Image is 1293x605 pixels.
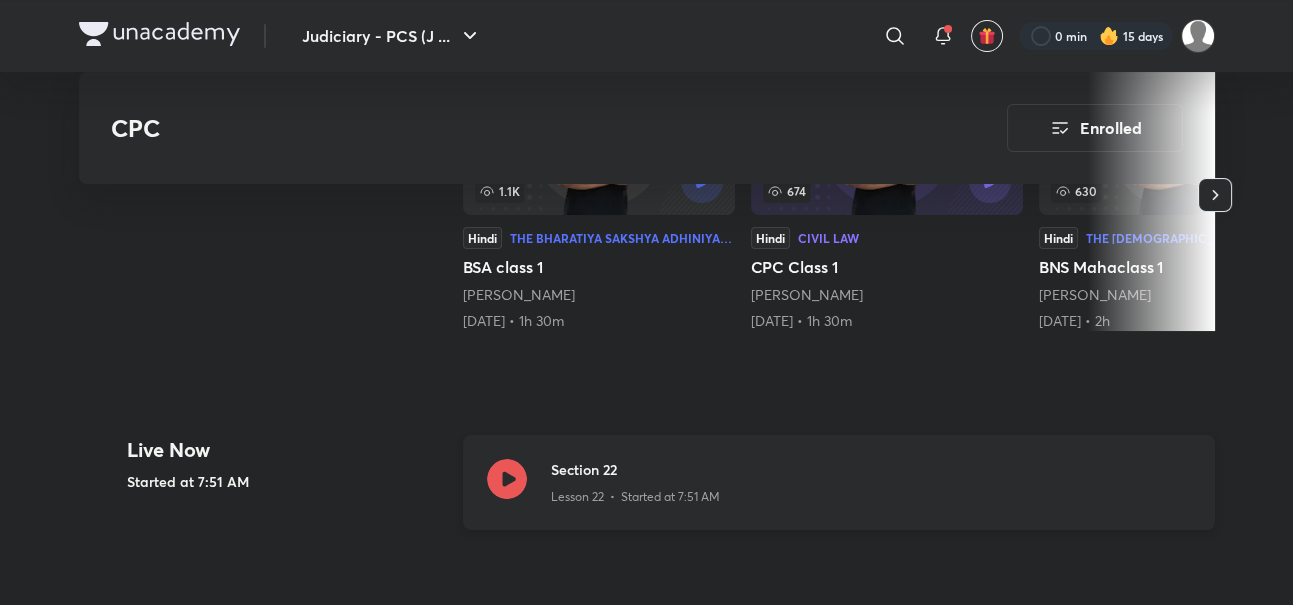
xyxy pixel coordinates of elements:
[551,488,720,506] p: Lesson 22 • Started at 7:51 AM
[978,27,996,45] img: avatar
[751,59,1023,331] a: CPC Class 1
[463,435,1215,554] a: Section 22Lesson 22 • Started at 7:51 AM
[463,285,575,304] a: [PERSON_NAME]
[751,311,1023,331] div: 1st Jul • 1h 30m
[111,114,894,143] h3: CPC
[79,22,240,51] a: Company Logo
[463,311,735,331] div: 20th Jun • 1h 30m
[79,22,240,46] img: Company Logo
[751,227,790,249] div: Hindi
[463,227,502,249] div: Hindi
[475,179,524,203] span: 1.1K
[463,59,735,331] a: BSA class 1
[127,471,447,492] h5: Started at 7:51 AM
[751,285,1023,305] div: Faizan Khan
[1039,227,1078,249] div: Hindi
[751,59,1023,331] a: 674HindiCivil LawCPC Class 1[PERSON_NAME][DATE] • 1h 30m
[763,179,810,203] span: 674
[1051,179,1101,203] span: 630
[463,285,735,305] div: Faizan Khan
[290,16,494,56] button: Judiciary - PCS (J ...
[971,20,1003,52] button: avatar
[127,435,447,465] h4: Live Now
[1099,26,1119,46] img: streak
[1039,285,1151,304] a: [PERSON_NAME]
[463,59,735,331] a: 1.1KHindiThe Bharatiya Sakshya Adhiniyam (BSA) 2023BSA class 1[PERSON_NAME][DATE] • 1h 30m
[1007,104,1183,152] button: Enrolled
[798,232,859,244] div: Civil Law
[551,459,1191,480] h3: Section 22
[1181,19,1215,53] img: Shivangee Singh
[751,285,863,304] a: [PERSON_NAME]
[751,255,1023,279] h5: CPC Class 1
[510,232,735,244] div: The Bharatiya Sakshya Adhiniyam (BSA) 2023
[463,255,735,279] h5: BSA class 1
